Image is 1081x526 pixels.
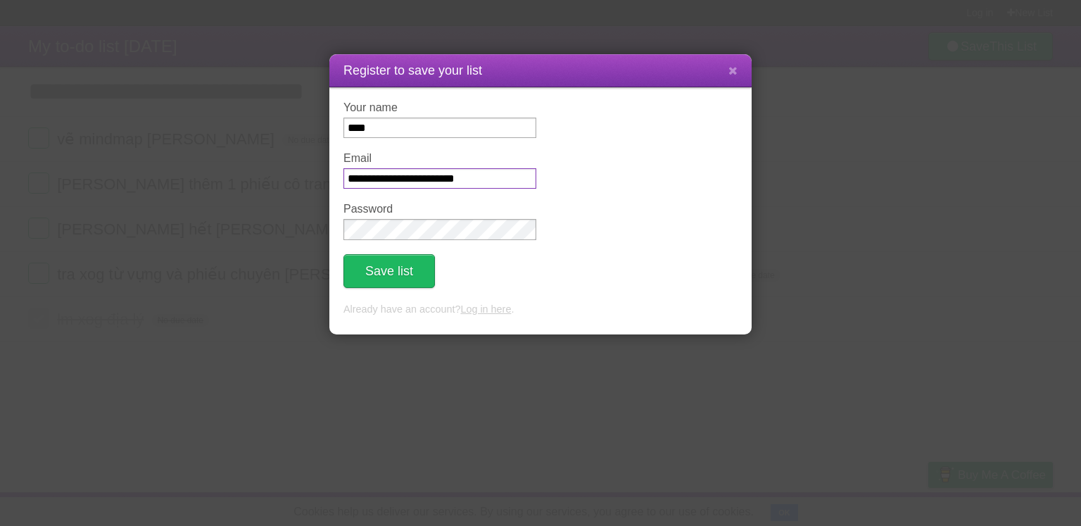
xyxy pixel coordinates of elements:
[343,203,536,215] label: Password
[343,152,536,165] label: Email
[343,61,738,80] h1: Register to save your list
[343,302,738,318] p: Already have an account? .
[343,101,536,114] label: Your name
[460,303,511,315] a: Log in here
[343,254,435,288] button: Save list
